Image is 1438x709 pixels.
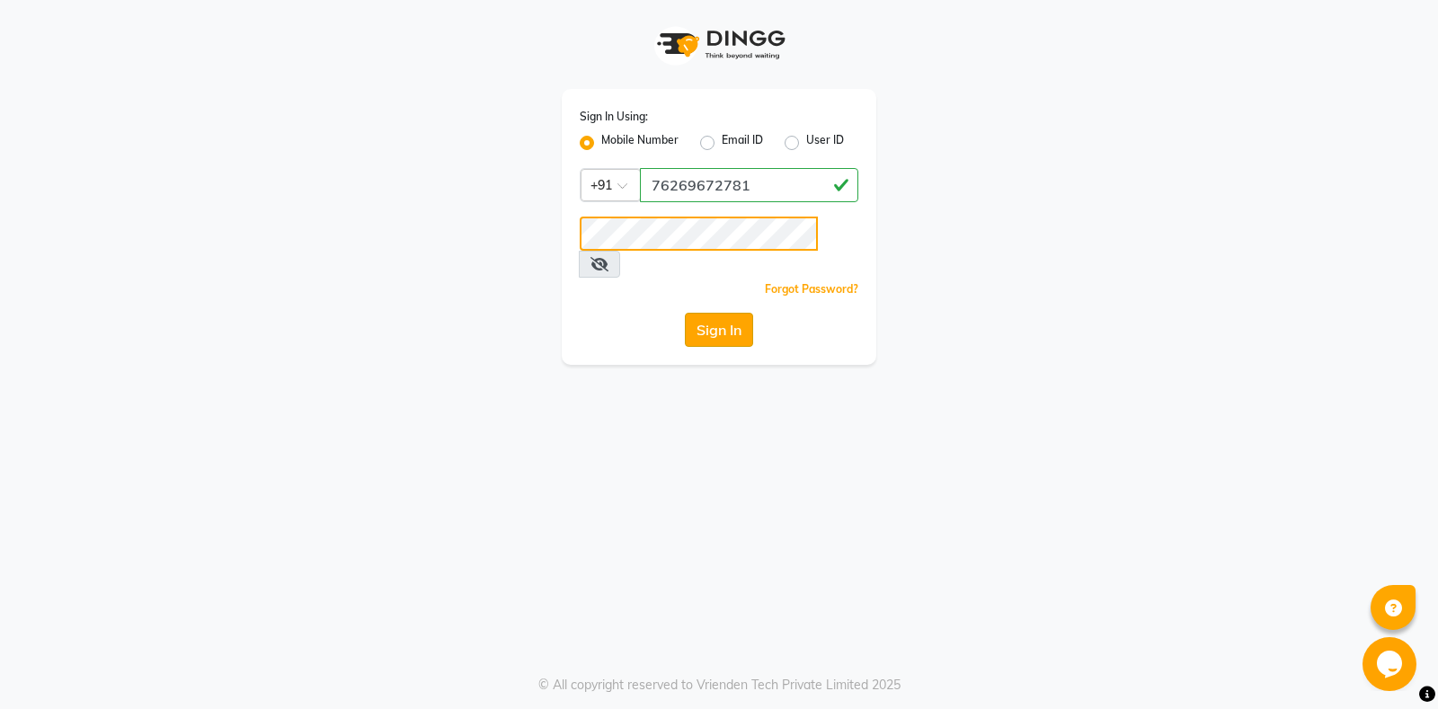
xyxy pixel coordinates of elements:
label: Email ID [722,132,763,154]
input: Username [640,168,858,202]
label: Mobile Number [601,132,679,154]
iframe: chat widget [1363,637,1420,691]
button: Sign In [685,313,753,347]
label: User ID [806,132,844,154]
img: logo1.svg [647,18,791,71]
label: Sign In Using: [580,109,648,125]
input: Username [580,217,818,251]
a: Forgot Password? [765,282,858,296]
